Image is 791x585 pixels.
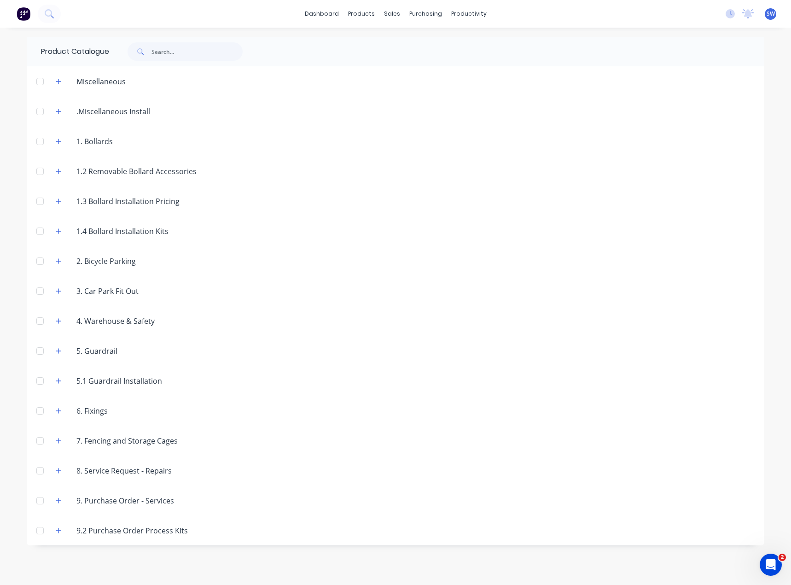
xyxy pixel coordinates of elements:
iframe: Intercom live chat [760,554,782,576]
div: 7. Fencing and Storage Cages [69,435,185,446]
div: 4. Warehouse & Safety [69,316,162,327]
span: 2 [779,554,786,561]
div: products [343,7,379,21]
div: Miscellaneous [69,76,133,87]
div: 1.3 Bollard Installation Pricing [69,196,187,207]
div: 1.4 Bollard Installation Kits [69,226,176,237]
img: Factory [17,7,30,21]
input: Search... [151,42,243,61]
div: productivity [447,7,491,21]
span: SW [767,10,775,18]
div: Product Catalogue [27,37,109,66]
div: 5.1 Guardrail Installation [69,375,169,386]
div: 6. Fixings [69,405,115,416]
div: 5. Guardrail [69,345,125,357]
div: 3. Car Park Fit Out [69,286,146,297]
div: 2. Bicycle Parking [69,256,143,267]
div: 1. Bollards [69,136,120,147]
div: 1.2 Removable Bollard Accessories [69,166,204,177]
div: .Miscellaneous Install [69,106,157,117]
div: 8. Service Request - Repairs [69,465,179,476]
div: purchasing [405,7,447,21]
div: sales [379,7,405,21]
a: dashboard [300,7,343,21]
div: 9.2 Purchase Order Process Kits [69,525,195,536]
div: 9. Purchase Order - Services [69,495,181,506]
